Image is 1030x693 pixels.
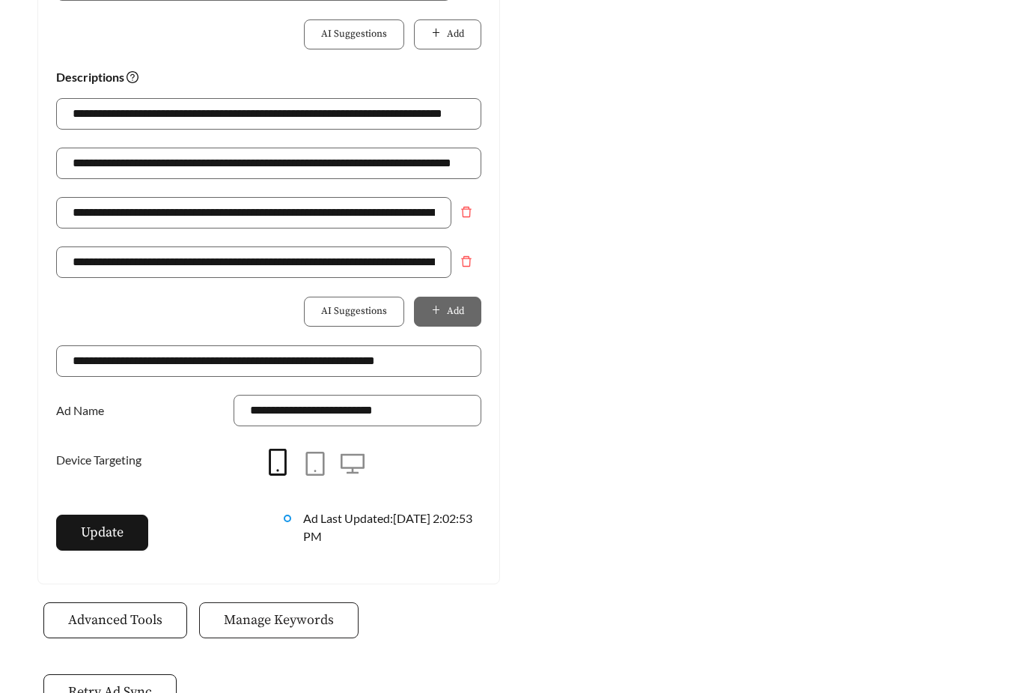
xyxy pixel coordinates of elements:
input: Website [56,345,481,377]
span: Add [447,27,464,42]
strong: Descriptions [56,70,138,84]
span: Update [81,522,124,542]
span: Advanced Tools [68,610,162,630]
button: tablet [296,446,334,483]
span: delete [452,255,481,267]
button: Manage Keywords [199,602,359,638]
button: plusAdd [414,297,481,327]
button: desktop [334,446,371,483]
button: AI Suggestions [304,297,404,327]
span: delete [452,206,481,218]
span: AI Suggestions [321,304,387,319]
button: mobile [259,444,296,482]
span: mobile [264,449,291,476]
input: Ad Name [234,395,481,426]
span: Manage Keywords [224,610,334,630]
span: question-circle [127,71,138,83]
button: Update [56,515,148,551]
button: Remove field [451,197,481,227]
span: desktop [341,452,365,476]
label: Device Targeting [56,444,149,476]
button: Remove field [451,246,481,276]
label: Ad Name [56,395,112,426]
button: Advanced Tools [43,602,187,638]
span: plus [431,28,441,40]
div: Ad Last Updated: [DATE] 2:02:53 PM [303,509,481,545]
button: AI Suggestions [304,19,404,49]
span: tablet [303,452,327,476]
button: plusAdd [414,19,481,49]
span: AI Suggestions [321,27,387,42]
